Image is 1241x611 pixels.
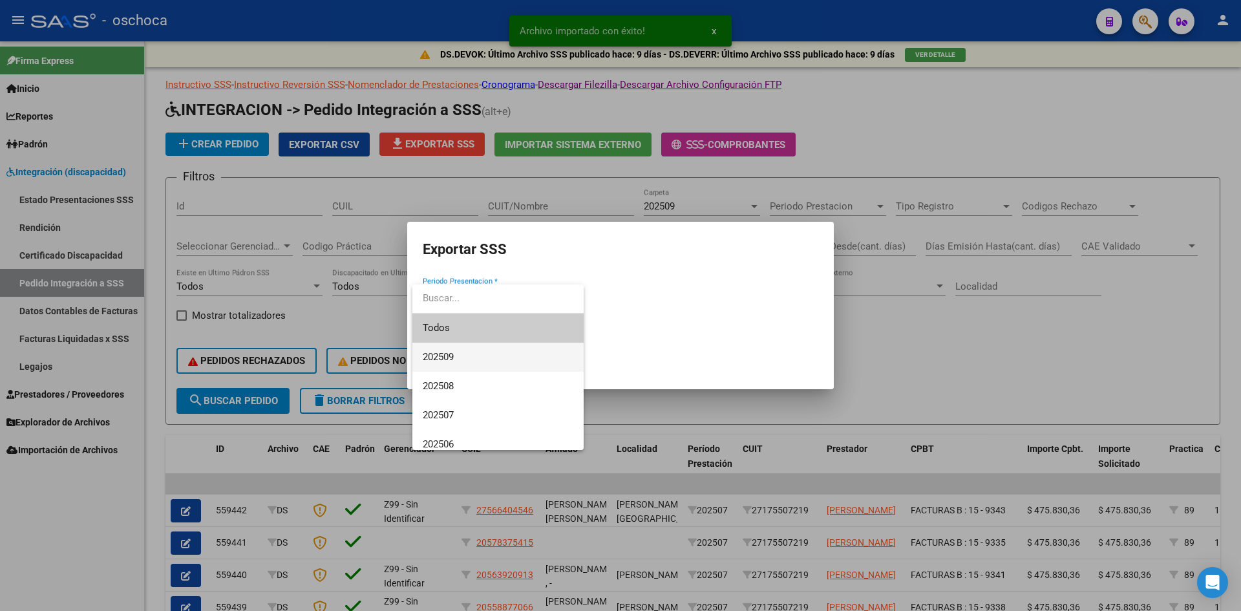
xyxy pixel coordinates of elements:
[423,351,454,363] span: 202509
[412,284,584,313] input: dropdown search
[423,314,573,343] span: Todos
[423,380,454,392] span: 202508
[423,409,454,421] span: 202507
[1197,567,1228,598] div: Open Intercom Messenger
[423,438,454,450] span: 202506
